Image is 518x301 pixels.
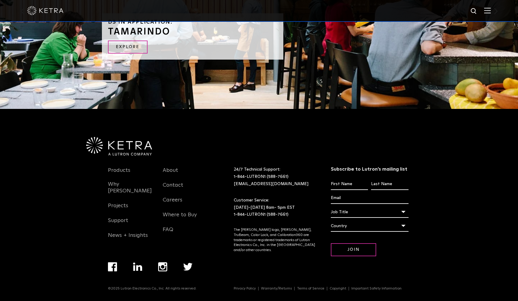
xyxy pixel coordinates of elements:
[108,217,128,231] a: Support
[108,167,130,181] a: Products
[108,41,148,54] a: Explore
[158,262,167,271] img: instagram
[108,19,277,25] h6: D3 in application:
[259,287,295,290] a: Warranty/Returns
[349,287,404,290] a: Important Safety Information
[163,167,178,181] a: About
[163,211,197,225] a: Where to Buy
[234,182,308,186] a: [EMAIL_ADDRESS][DOMAIN_NAME]
[331,243,376,256] input: Join
[86,137,152,156] img: Ketra-aLutronCo_White_RGB
[108,181,154,201] a: Why [PERSON_NAME]
[331,206,409,218] div: Job Title
[163,166,209,240] div: Navigation Menu
[108,27,277,36] h3: Tamarindo
[163,182,183,196] a: Contact
[331,178,368,190] input: First Name
[234,197,316,218] p: Customer Service: [DATE]-[DATE] 8am- 5pm EST
[183,263,193,271] img: twitter
[231,287,259,290] a: Privacy Policy
[234,166,316,188] p: 24/7 Technical Support:
[470,8,478,15] img: search icon
[108,166,154,246] div: Navigation Menu
[327,287,349,290] a: Copyright
[108,262,209,286] div: Navigation Menu
[234,286,410,291] div: Navigation Menu
[234,227,316,253] p: The [PERSON_NAME] logo, [PERSON_NAME], TruBeam, Color Lock, and Calibration360 are trademarks or ...
[108,232,148,246] a: News + Insights
[295,287,327,290] a: Terms of Service
[331,192,409,204] input: Email
[331,220,409,232] div: Country
[108,202,128,216] a: Projects
[163,197,182,211] a: Careers
[133,263,142,271] img: linkedin
[234,175,288,179] a: 1-844-LUTRON1 (588-7661)
[484,8,491,13] img: Hamburger%20Nav.svg
[163,226,173,240] a: FAQ
[371,178,408,190] input: Last Name
[108,262,117,271] img: facebook
[234,212,288,217] a: 1-844-LUTRON1 (588-7661)
[108,286,197,291] p: ©2025 Lutron Electronics Co., Inc. All rights reserved.
[27,6,64,15] img: ketra-logo-2019-white
[331,166,409,172] h3: Subscribe to Lutron’s mailing list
